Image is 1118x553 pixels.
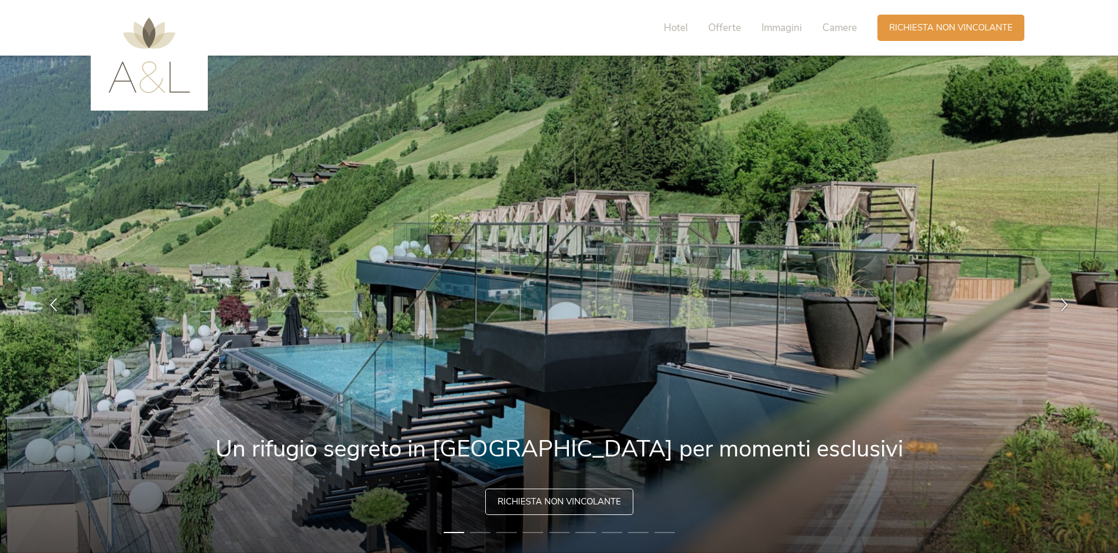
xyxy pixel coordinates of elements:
span: Richiesta non vincolante [889,22,1013,34]
span: Camere [822,21,857,35]
span: Immagini [762,21,802,35]
img: AMONTI & LUNARIS Wellnessresort [108,18,190,93]
span: Offerte [708,21,741,35]
span: Richiesta non vincolante [498,496,621,508]
span: Hotel [664,21,688,35]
